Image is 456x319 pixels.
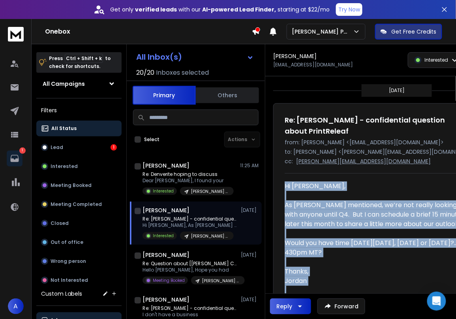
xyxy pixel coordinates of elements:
[51,258,86,264] p: Wrong person
[143,260,237,267] p: Re: Question about [[PERSON_NAME] Construction
[317,298,365,314] button: Forward
[41,290,82,298] h3: Custom Labels
[143,296,190,304] h1: [PERSON_NAME]
[36,177,122,193] button: Meeting Booked
[270,298,311,314] button: Reply
[143,216,237,222] p: Re: [PERSON_NAME] - confidential question
[136,68,154,77] span: 20 / 20
[338,6,360,13] p: Try Now
[49,55,111,70] p: Press to check for shortcuts.
[36,159,122,174] button: Interested
[130,49,260,65] button: All Inbox(s)
[336,3,362,16] button: Try Now
[135,6,177,13] strong: verified leads
[425,57,448,63] p: Interested
[51,277,88,283] p: Not Interested
[153,188,174,194] p: Interested
[65,54,103,63] span: Ctrl + Shift + k
[143,267,237,273] p: Hello [PERSON_NAME], Hope you had
[19,147,26,154] p: 1
[143,222,237,228] p: Hi [PERSON_NAME], As [PERSON_NAME] mentioned,
[143,171,234,177] p: Re: Denverite hoping to discuss
[136,53,182,61] h1: All Inbox(s)
[285,115,455,137] h1: Re: [PERSON_NAME] - confidential question about PrintReleaf
[156,68,209,77] h3: Inboxes selected
[45,27,252,36] h1: Onebox
[392,28,437,36] p: Get Free Credits
[36,272,122,288] button: Not Interested
[427,292,446,311] div: Open Intercom Messenger
[191,233,229,239] p: [PERSON_NAME] Point
[51,163,78,170] p: Interested
[273,62,353,68] p: [EMAIL_ADDRESS][DOMAIN_NAME]
[285,157,293,165] p: cc:
[36,105,122,116] h3: Filters
[202,6,276,13] strong: AI-powered Lead Finder,
[202,278,240,284] p: [PERSON_NAME] Point
[36,215,122,231] button: Closed
[51,125,77,132] p: All Status
[7,151,23,166] a: 1
[51,182,92,189] p: Meeting Booked
[143,162,190,170] h1: [PERSON_NAME]
[153,277,185,283] p: Meeting Booked
[143,251,190,259] h1: [PERSON_NAME]
[110,6,330,13] p: Get only with our starting at $22/mo
[36,196,122,212] button: Meeting Completed
[143,311,237,318] p: I don't have a business
[36,253,122,269] button: Wrong person
[191,189,229,194] p: [PERSON_NAME] Point
[389,87,405,94] p: [DATE]
[153,233,174,239] p: Interested
[8,27,24,42] img: logo
[296,157,431,165] p: [PERSON_NAME][EMAIL_ADDRESS][DOMAIN_NAME]
[51,239,83,245] p: Out of office
[51,220,69,227] p: Closed
[133,86,196,105] button: Primary
[241,296,259,303] p: [DATE]
[241,207,259,213] p: [DATE]
[143,177,234,184] p: Dear [PERSON_NAME], I found your
[375,24,442,40] button: Get Free Credits
[143,206,190,214] h1: [PERSON_NAME]
[111,144,117,151] div: 1
[241,252,259,258] p: [DATE]
[292,28,353,36] p: [PERSON_NAME] Point
[143,305,237,311] p: Re: [PERSON_NAME] - confidential question
[8,298,24,314] button: A
[144,136,160,143] label: Select
[36,76,122,92] button: All Campaigns
[196,87,259,104] button: Others
[273,52,317,60] h1: [PERSON_NAME]
[240,162,259,169] p: 11:25 AM
[276,302,292,310] div: Reply
[36,234,122,250] button: Out of office
[43,80,85,88] h1: All Campaigns
[36,121,122,136] button: All Status
[51,144,63,151] p: Lead
[51,201,102,208] p: Meeting Completed
[36,140,122,155] button: Lead1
